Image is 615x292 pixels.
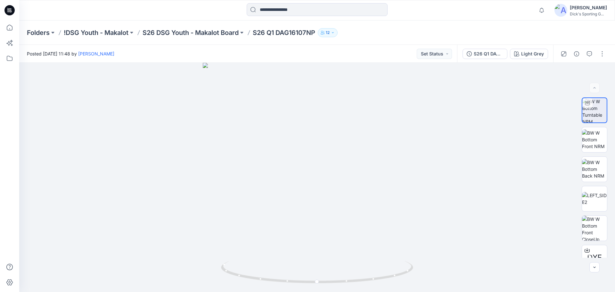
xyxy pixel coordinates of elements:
div: Light Grey [521,50,544,57]
span: Posted [DATE] 11:48 by [27,50,114,57]
button: S26 Q1 DAG16107NP PROTO1_250106 [463,49,507,59]
button: Details [571,49,582,59]
a: !DSG Youth - Makalot [64,28,128,37]
a: [PERSON_NAME] [78,51,114,56]
img: avatar [554,4,567,17]
p: 12 [326,29,330,36]
button: Light Grey [510,49,548,59]
div: Dick's Sporting G... [570,12,607,16]
span: DXF [587,252,602,263]
img: BW W Bottom Front CloseUp NRM [582,216,607,241]
img: BW W Bottom Front NRM [582,129,607,150]
a: S26 DSG Youth - Makalot Board [143,28,239,37]
img: BW W Bottom Back NRM [582,159,607,179]
img: LEFT_SIDE2 [582,192,607,205]
p: S26 Q1 DAG16107NP [253,28,315,37]
img: BW W Bottom Turntable NRM [582,98,607,122]
a: Folders [27,28,50,37]
button: 12 [318,28,338,37]
div: S26 Q1 DAG16107NP PROTO1_250106 [474,50,503,57]
div: [PERSON_NAME] [570,4,607,12]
